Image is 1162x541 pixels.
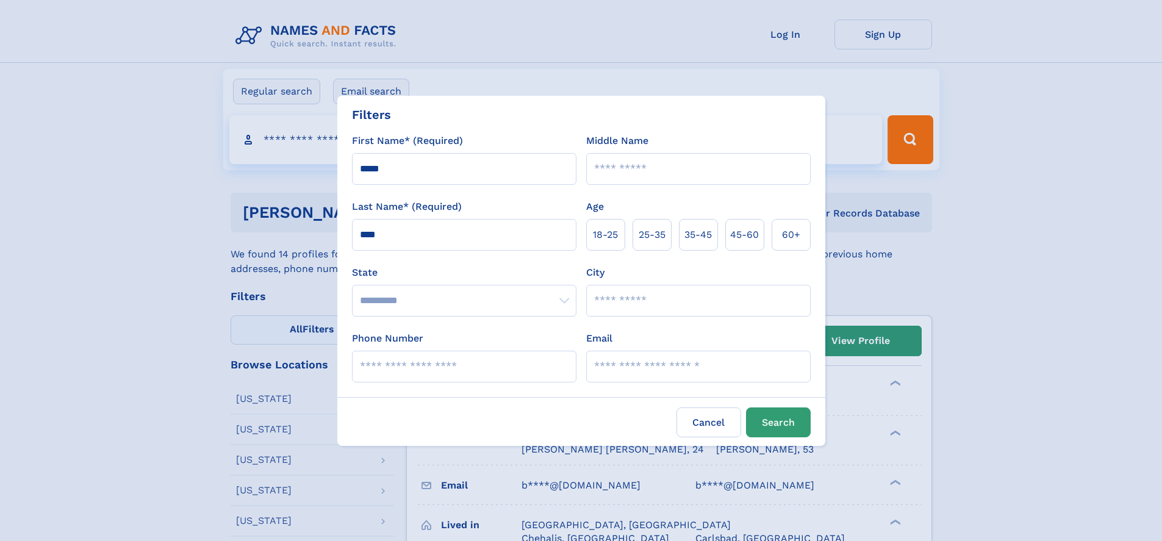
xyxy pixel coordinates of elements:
[586,134,648,148] label: Middle Name
[782,228,800,242] span: 60+
[593,228,618,242] span: 18‑25
[352,134,463,148] label: First Name* (Required)
[684,228,712,242] span: 35‑45
[746,407,811,437] button: Search
[352,199,462,214] label: Last Name* (Required)
[639,228,665,242] span: 25‑35
[352,106,391,124] div: Filters
[586,265,604,280] label: City
[586,199,604,214] label: Age
[676,407,741,437] label: Cancel
[730,228,759,242] span: 45‑60
[586,331,612,346] label: Email
[352,331,423,346] label: Phone Number
[352,265,576,280] label: State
